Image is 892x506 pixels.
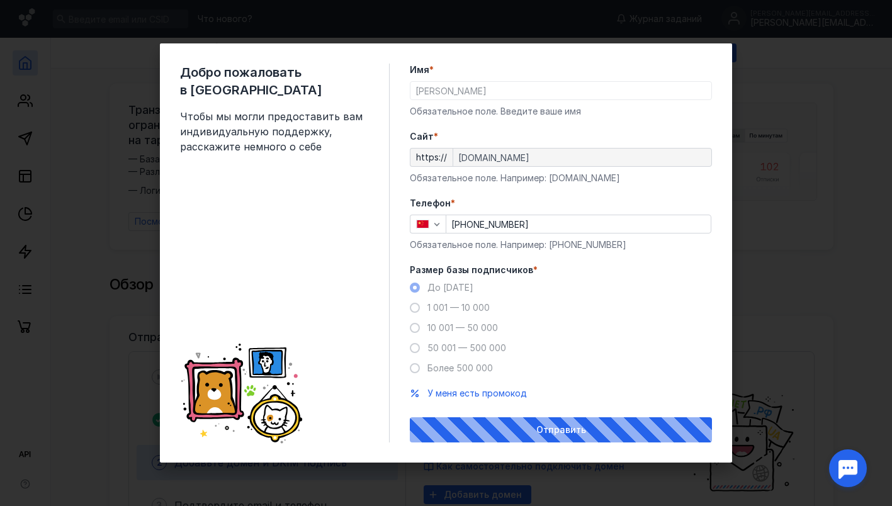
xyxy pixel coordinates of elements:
span: Размер базы подписчиков [410,264,533,276]
span: Добро пожаловать в [GEOGRAPHIC_DATA] [180,64,369,99]
span: Cайт [410,130,434,143]
span: У меня есть промокод [427,388,527,398]
span: Телефон [410,197,451,210]
div: Обязательное поле. Например: [DOMAIN_NAME] [410,172,712,184]
span: Имя [410,64,429,76]
button: У меня есть промокод [427,387,527,400]
div: Обязательное поле. Например: [PHONE_NUMBER] [410,239,712,251]
span: Чтобы мы могли предоставить вам индивидуальную поддержку, расскажите немного о себе [180,109,369,154]
div: Обязательное поле. Введите ваше имя [410,105,712,118]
